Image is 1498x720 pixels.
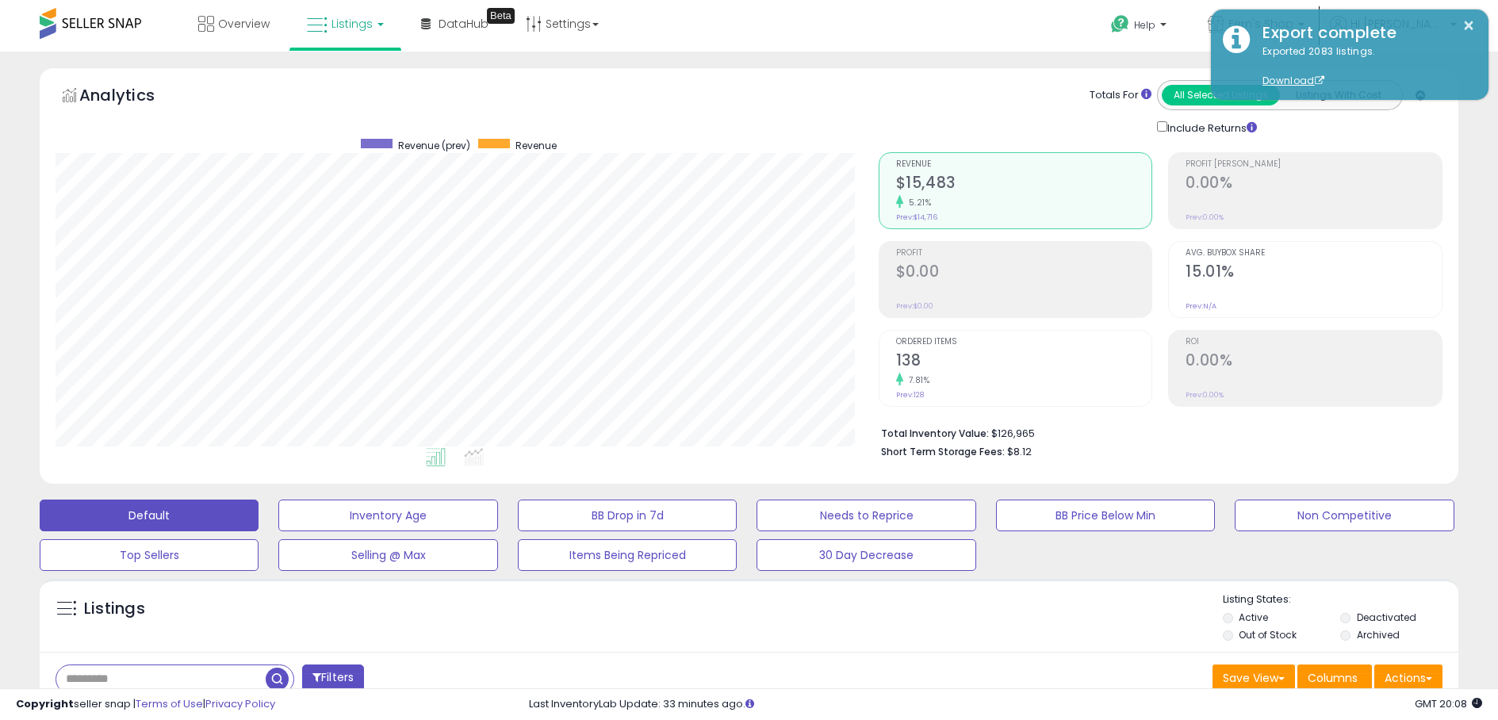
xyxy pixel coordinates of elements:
a: Download [1262,74,1324,87]
button: BB Drop in 7d [518,500,737,531]
small: Prev: 128 [896,390,924,400]
span: Ordered Items [896,338,1152,347]
button: Save View [1213,664,1295,691]
span: Overview [218,16,270,32]
h2: 15.01% [1186,262,1442,284]
b: Short Term Storage Fees: [881,445,1005,458]
button: Selling @ Max [278,539,497,571]
span: Revenue (prev) [398,139,470,152]
div: Last InventoryLab Update: 33 minutes ago. [529,697,1482,712]
small: Prev: N/A [1186,301,1216,311]
label: Out of Stock [1239,628,1297,641]
button: Default [40,500,259,531]
small: 5.21% [903,197,932,209]
button: Inventory Age [278,500,497,531]
button: Columns [1297,664,1372,691]
small: Prev: 0.00% [1186,213,1224,222]
button: Actions [1374,664,1442,691]
label: Active [1239,611,1268,624]
span: 2025-09-10 20:08 GMT [1415,696,1482,711]
span: Help [1134,18,1155,32]
button: BB Price Below Min [996,500,1215,531]
h2: 0.00% [1186,174,1442,195]
div: Totals For [1090,88,1151,103]
button: All Selected Listings [1162,85,1280,105]
button: Filters [302,664,364,692]
p: Listing States: [1223,592,1458,607]
small: Prev: $0.00 [896,301,933,311]
div: Exported 2083 listings. [1251,44,1477,89]
button: Needs to Reprice [757,500,975,531]
small: Prev: $14,716 [896,213,937,222]
div: Export complete [1251,21,1477,44]
strong: Copyright [16,696,74,711]
i: Get Help [1110,14,1130,34]
span: Revenue [896,160,1152,169]
small: Prev: 0.00% [1186,390,1224,400]
h2: 138 [896,351,1152,373]
a: Help [1098,2,1182,52]
button: Non Competitive [1235,500,1454,531]
div: Include Returns [1145,118,1276,136]
span: ROI [1186,338,1442,347]
label: Deactivated [1357,611,1416,624]
button: Top Sellers [40,539,259,571]
h2: $0.00 [896,262,1152,284]
h2: $15,483 [896,174,1152,195]
span: Revenue [515,139,557,152]
h5: Listings [84,598,145,620]
button: Items Being Repriced [518,539,737,571]
label: Archived [1357,628,1400,641]
button: 30 Day Decrease [757,539,975,571]
small: 7.81% [903,374,930,386]
a: Privacy Policy [205,696,275,711]
div: Tooltip anchor [487,8,515,24]
b: Total Inventory Value: [881,427,989,440]
button: × [1462,16,1475,36]
span: $8.12 [1007,444,1032,459]
a: Terms of Use [136,696,203,711]
h2: 0.00% [1186,351,1442,373]
span: DataHub [439,16,488,32]
li: $126,965 [881,423,1431,442]
h5: Analytics [79,84,186,110]
div: seller snap | | [16,697,275,712]
span: Listings [331,16,373,32]
span: Avg. Buybox Share [1186,249,1442,258]
span: Columns [1308,670,1358,686]
span: Profit [PERSON_NAME] [1186,160,1442,169]
span: Profit [896,249,1152,258]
